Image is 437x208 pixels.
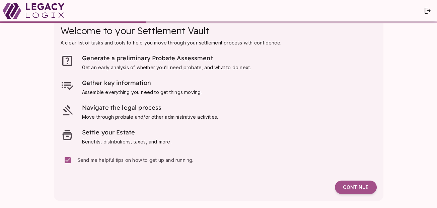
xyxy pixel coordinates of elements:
span: Continue [343,184,368,190]
span: Welcome to your Settlement Vault [61,25,209,36]
span: Benefits, distributions, taxes, and more. [82,139,171,144]
button: Continue [335,181,376,194]
span: Send me helpful tips on how to get up and running. [77,157,194,163]
span: A clear list of tasks and tools to help you move through your settlement process with confidence. [61,40,281,45]
span: Gather key information [82,79,151,87]
span: Settle your Estate [82,128,135,136]
span: Generate a preliminary Probate Assessment [82,54,213,62]
span: Assemble everything you need to get things moving. [82,89,202,95]
span: Get an early analysis of whether you’ll need probate, and what to do next. [82,65,251,70]
span: Move through probate and/or other administrative activities. [82,114,218,120]
span: Navigate the legal process [82,104,162,111]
